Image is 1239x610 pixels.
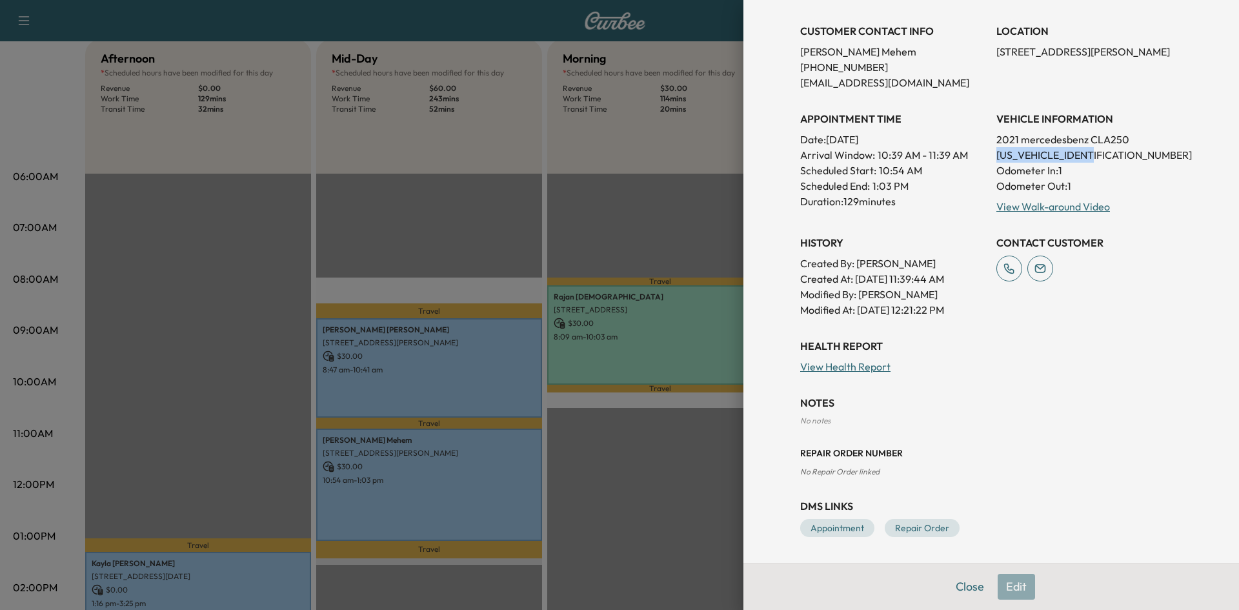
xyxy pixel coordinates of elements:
p: [STREET_ADDRESS][PERSON_NAME] [996,44,1182,59]
a: View Walk-around Video [996,200,1110,213]
p: 10:54 AM [879,163,922,178]
h3: DMS Links [800,498,1182,514]
p: Arrival Window: [800,147,986,163]
h3: Repair Order number [800,447,1182,460]
p: [PHONE_NUMBER] [800,59,986,75]
h3: History [800,235,986,250]
p: Scheduled End: [800,178,870,194]
a: Repair Order [885,519,960,537]
a: View Health Report [800,360,891,373]
p: Odometer In: 1 [996,163,1182,178]
p: [US_VEHICLE_IDENTIFICATION_NUMBER] [996,147,1182,163]
div: No notes [800,416,1182,426]
h3: LOCATION [996,23,1182,39]
p: [EMAIL_ADDRESS][DOMAIN_NAME] [800,75,986,90]
h3: Health Report [800,338,1182,354]
h3: CONTACT CUSTOMER [996,235,1182,250]
a: Appointment [800,519,874,537]
p: Modified By : [PERSON_NAME] [800,287,986,302]
p: 2021 mercedesbenz CLA250 [996,132,1182,147]
h3: CUSTOMER CONTACT INFO [800,23,986,39]
p: 1:03 PM [872,178,909,194]
p: Created By : [PERSON_NAME] [800,256,986,271]
h3: APPOINTMENT TIME [800,111,986,127]
span: 10:39 AM - 11:39 AM [878,147,968,163]
p: Created At : [DATE] 11:39:44 AM [800,271,986,287]
h3: NOTES [800,395,1182,411]
p: Modified At : [DATE] 12:21:22 PM [800,302,986,318]
p: Odometer Out: 1 [996,178,1182,194]
p: Duration: 129 minutes [800,194,986,209]
button: Close [947,574,992,600]
p: [PERSON_NAME] Mehem [800,44,986,59]
span: No Repair Order linked [800,467,880,476]
p: Date: [DATE] [800,132,986,147]
p: Scheduled Start: [800,163,876,178]
h3: VEHICLE INFORMATION [996,111,1182,127]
